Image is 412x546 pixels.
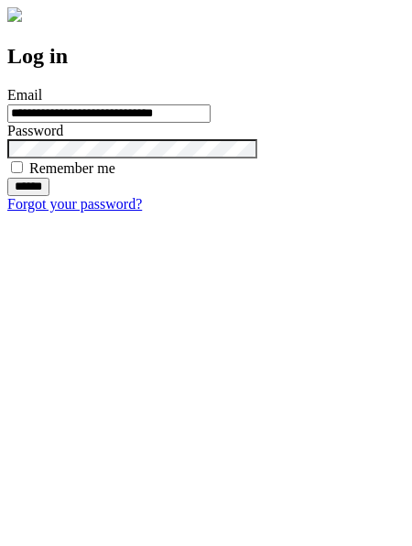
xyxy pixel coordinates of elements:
[7,196,142,212] a: Forgot your password?
[7,7,22,22] img: logo-4e3dc11c47720685a147b03b5a06dd966a58ff35d612b21f08c02c0306f2b779.png
[7,44,405,69] h2: Log in
[7,87,42,103] label: Email
[7,123,63,138] label: Password
[29,160,115,176] label: Remember me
